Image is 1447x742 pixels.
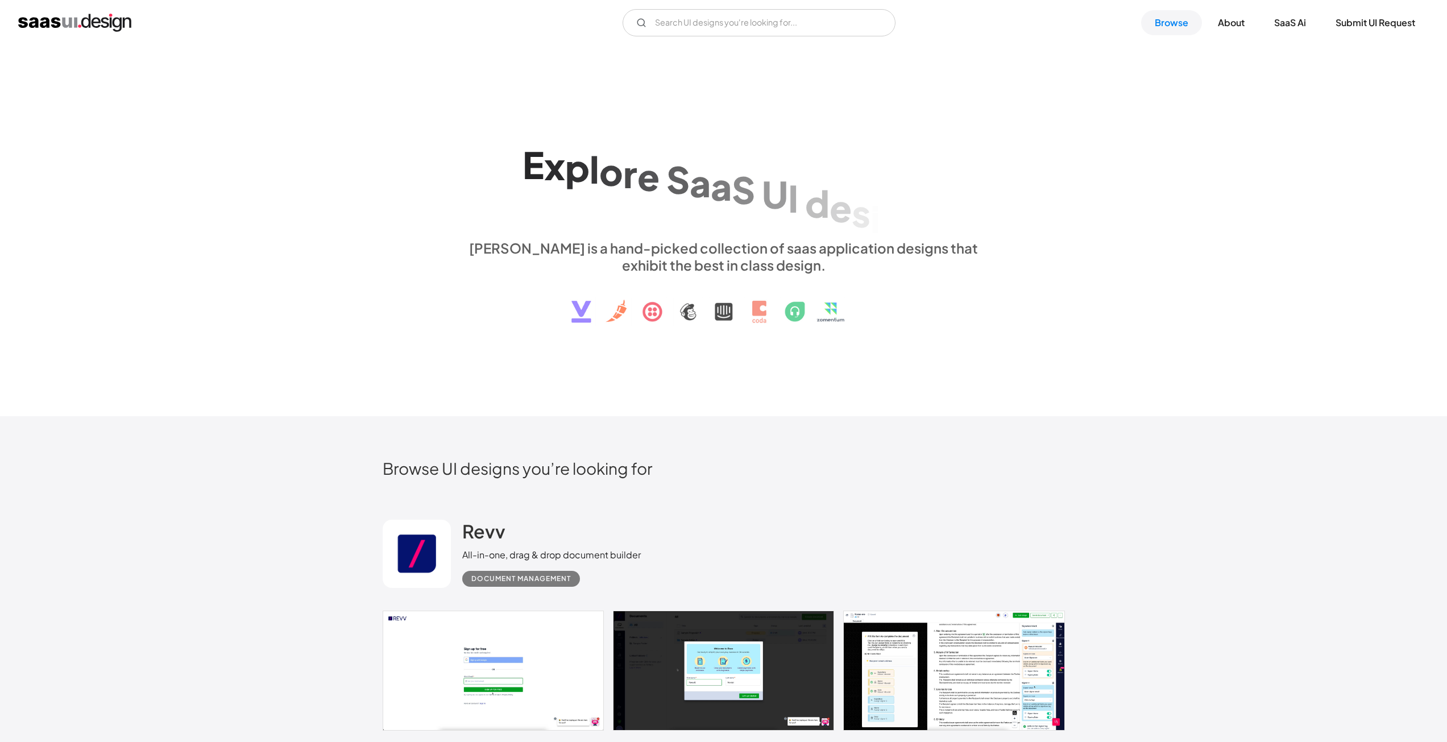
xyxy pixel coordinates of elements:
a: About [1204,10,1258,35]
a: Submit UI Request [1322,10,1429,35]
a: Revv [462,520,505,548]
div: U [762,172,788,216]
div: S [666,157,690,201]
div: S [732,168,755,212]
h2: Revv [462,520,505,542]
div: [PERSON_NAME] is a hand-picked collection of saas application designs that exhibit the best in cl... [462,239,985,273]
div: o [599,150,623,193]
div: a [690,161,711,205]
div: E [523,143,544,186]
div: d [805,181,830,225]
div: a [711,164,732,208]
div: Document Management [471,572,571,586]
div: I [788,176,798,220]
div: e [637,155,660,198]
input: Search UI designs you're looking for... [623,9,895,36]
a: Browse [1141,10,1202,35]
div: i [870,197,880,241]
form: Email Form [623,9,895,36]
a: home [18,14,131,32]
div: All-in-one, drag & drop document builder [462,548,641,562]
h2: Browse UI designs you’re looking for [383,458,1065,478]
div: r [623,152,637,196]
div: l [590,147,599,191]
div: s [852,191,870,235]
h1: Explore SaaS UI design patterns & interactions. [462,140,985,228]
div: p [565,146,590,189]
a: SaaS Ai [1261,10,1320,35]
img: text, icon, saas logo [552,273,896,333]
div: e [830,186,852,230]
div: x [544,144,565,188]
